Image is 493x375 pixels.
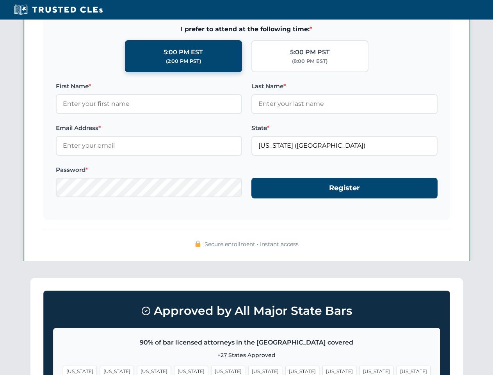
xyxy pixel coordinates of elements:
[251,94,438,114] input: Enter your last name
[292,57,327,65] div: (8:00 PM EST)
[56,94,242,114] input: Enter your first name
[63,337,431,348] p: 90% of bar licensed attorneys in the [GEOGRAPHIC_DATA] covered
[56,136,242,155] input: Enter your email
[56,123,242,133] label: Email Address
[63,351,431,359] p: +27 States Approved
[195,241,201,247] img: 🔒
[53,300,440,321] h3: Approved by All Major State Bars
[166,57,201,65] div: (2:00 PM PST)
[56,165,242,175] label: Password
[251,123,438,133] label: State
[205,240,299,248] span: Secure enrollment • Instant access
[56,24,438,34] span: I prefer to attend at the following time:
[56,82,242,91] label: First Name
[251,82,438,91] label: Last Name
[290,47,330,57] div: 5:00 PM PST
[251,178,438,198] button: Register
[164,47,203,57] div: 5:00 PM EST
[12,4,105,16] img: Trusted CLEs
[251,136,438,155] input: Florida (FL)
